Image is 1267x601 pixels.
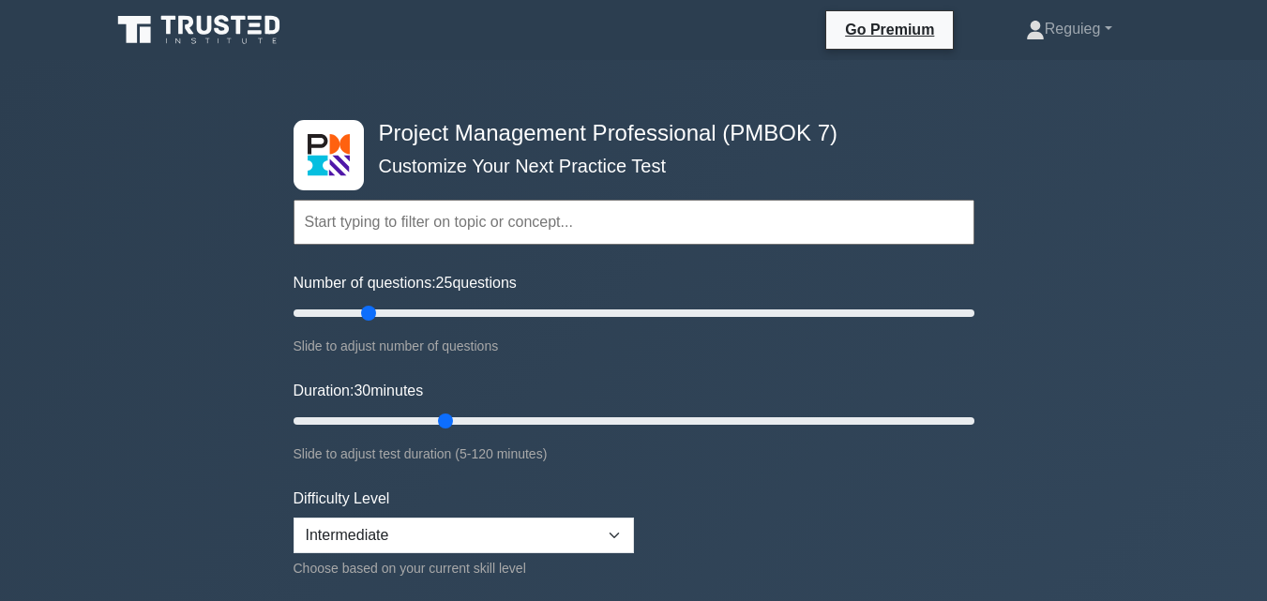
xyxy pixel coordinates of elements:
[294,443,974,465] div: Slide to adjust test duration (5-120 minutes)
[294,272,517,294] label: Number of questions: questions
[834,18,945,41] a: Go Premium
[294,200,974,245] input: Start typing to filter on topic or concept...
[294,335,974,357] div: Slide to adjust number of questions
[294,557,634,579] div: Choose based on your current skill level
[371,120,882,147] h4: Project Management Professional (PMBOK 7)
[354,383,370,398] span: 30
[981,10,1157,48] a: Reguieg
[294,380,424,402] label: Duration: minutes
[436,275,453,291] span: 25
[294,488,390,510] label: Difficulty Level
